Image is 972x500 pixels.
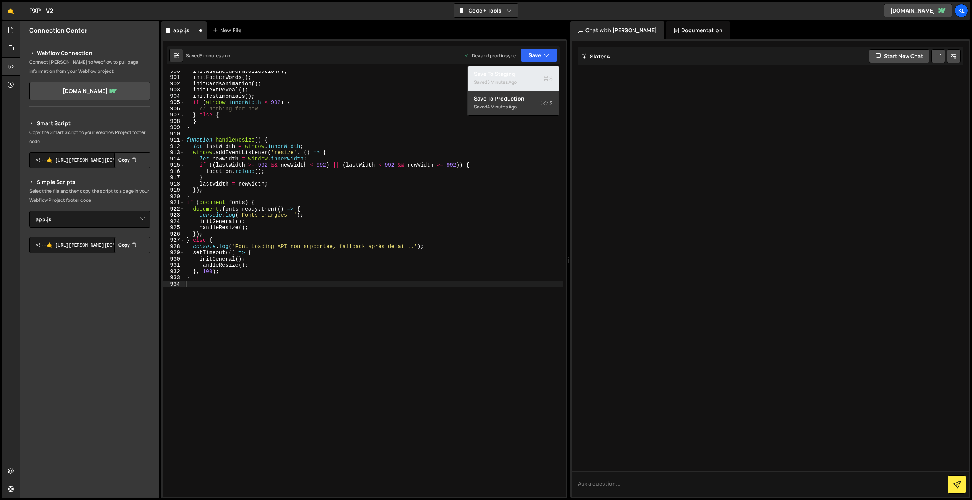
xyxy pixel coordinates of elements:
div: 913 [163,149,185,156]
iframe: YouTube video player [29,339,151,407]
button: Copy [114,152,140,168]
div: 926 [163,231,185,237]
div: Saved [474,102,553,112]
button: Start new chat [869,49,929,63]
h2: Webflow Connection [29,49,150,58]
button: Save [521,49,557,62]
div: 901 [163,74,185,81]
div: 908 [163,118,185,125]
a: [DOMAIN_NAME] [29,82,150,100]
div: 924 [163,219,185,225]
div: 916 [163,168,185,175]
div: 5 minutes ago [487,79,517,85]
div: Button group with nested dropdown [114,152,150,168]
div: 929 [163,250,185,256]
div: 923 [163,212,185,219]
h2: Smart Script [29,119,150,128]
div: Save to Production [474,95,553,102]
button: Save to StagingS Saved5 minutes ago [468,66,559,91]
div: 918 [163,181,185,187]
div: 922 [163,206,185,212]
div: 912 [163,143,185,150]
a: 🤙 [2,2,20,20]
p: Connect [PERSON_NAME] to Webflow to pull page information from your Webflow project [29,58,150,76]
div: Save to Staging [474,70,553,78]
div: 932 [163,269,185,275]
span: S [543,75,553,82]
div: 909 [163,124,185,131]
div: New File [213,27,245,34]
div: 905 [163,99,185,106]
div: 931 [163,262,185,269]
div: 925 [163,225,185,231]
div: Chat with [PERSON_NAME] [570,21,664,39]
div: 921 [163,200,185,206]
div: Button group with nested dropdown [114,237,150,253]
div: 928 [163,244,185,250]
div: 919 [163,187,185,193]
div: 917 [163,175,185,181]
div: Documentation [666,21,730,39]
div: 5 minutes ago [200,52,230,59]
div: 930 [163,256,185,263]
iframe: YouTube video player [29,266,151,334]
div: 933 [163,275,185,281]
a: [DOMAIN_NAME] [884,4,952,17]
p: Select the file and then copy the script to a page in your Webflow Project footer code. [29,187,150,205]
div: 927 [163,237,185,244]
div: 915 [163,162,185,168]
div: 900 [163,68,185,75]
textarea: <!--🤙 [URL][PERSON_NAME][DOMAIN_NAME]> <script>document.addEventListener("DOMContentLoaded", func... [29,152,150,168]
button: Code + Tools [454,4,518,17]
div: PXP - V2 [29,6,54,15]
div: 910 [163,131,185,137]
div: Dev and prod in sync [464,52,516,59]
div: 906 [163,106,185,112]
div: Saved [474,78,553,87]
p: Copy the Smart Script to your Webflow Project footer code. [29,128,150,146]
h2: Simple Scripts [29,178,150,187]
button: Copy [114,237,140,253]
div: 934 [163,281,185,288]
div: app.js [173,27,189,34]
div: 904 [163,93,185,100]
div: 903 [163,87,185,93]
div: 914 [163,156,185,162]
h2: Connection Center [29,26,87,35]
a: Kl [955,4,968,17]
span: S [537,99,553,107]
div: 907 [163,112,185,118]
textarea: <!--🤙 [URL][PERSON_NAME][DOMAIN_NAME]> <script>document.addEventListener("DOMContentLoaded", func... [29,237,150,253]
h2: Slater AI [582,53,612,60]
div: 911 [163,137,185,143]
div: Saved [186,52,230,59]
div: 902 [163,81,185,87]
button: Save to ProductionS Saved4 minutes ago [468,91,559,116]
div: 4 minutes ago [487,104,517,110]
div: 920 [163,193,185,200]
